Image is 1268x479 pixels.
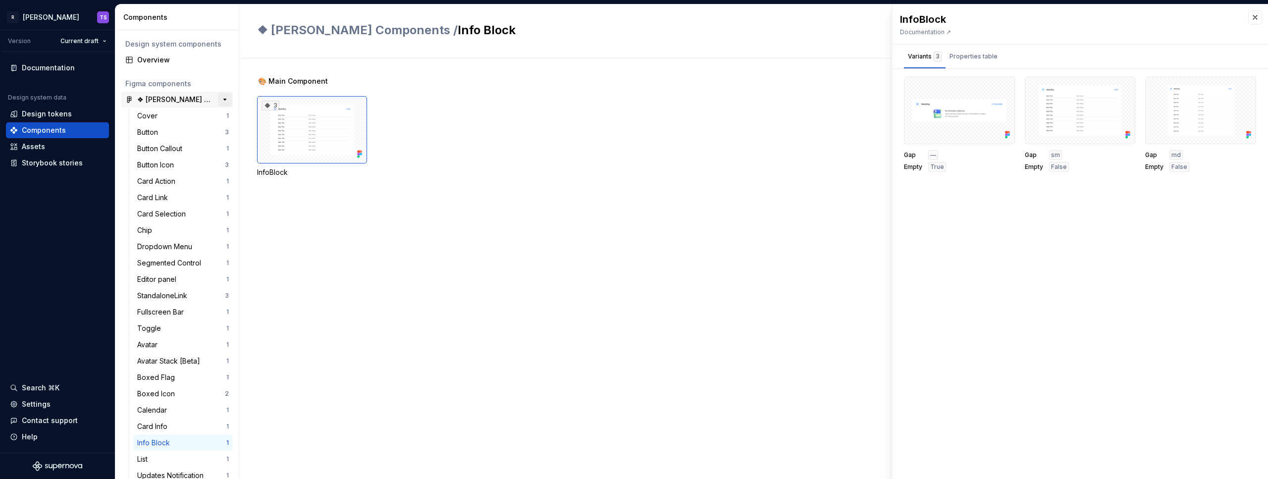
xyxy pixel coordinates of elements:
div: Card Selection [137,209,190,219]
div: InfoBlock [900,12,1238,26]
div: Toggle [137,323,165,333]
div: Properties table [950,52,998,61]
div: StandaloneLink [137,291,191,301]
div: Help [22,432,38,442]
div: 1 [226,112,229,120]
div: Info Block [137,438,174,448]
div: 1 [226,243,229,251]
div: Settings [22,399,51,409]
div: Assets [22,142,45,152]
div: Overview [137,55,229,65]
a: Dropdown Menu1 [133,239,233,255]
a: Fullscreen Bar1 [133,304,233,320]
span: md [1171,151,1181,159]
a: Boxed Icon2 [133,386,233,402]
div: 3 [225,161,229,169]
span: Gap [1025,151,1043,159]
div: 1 [226,341,229,349]
div: 1 [226,324,229,332]
span: Empty [1025,163,1043,171]
span: 🎨 Main Component [258,76,328,86]
a: Components [6,122,109,138]
div: 1 [226,439,229,447]
div: Cover [137,111,161,121]
div: 3 [225,292,229,300]
a: Cover1 [133,108,233,124]
div: 1 [226,406,229,414]
div: [PERSON_NAME] [23,12,79,22]
span: Gap [1145,151,1163,159]
div: 3 [934,52,942,61]
div: ❖ [PERSON_NAME] Components [137,95,211,105]
div: Avatar [137,340,161,350]
div: Card Info [137,422,171,431]
a: Assets [6,139,109,155]
a: Storybook stories [6,155,109,171]
div: Segmented Control [137,258,205,268]
button: Contact support [6,413,109,428]
div: Calendar [137,405,171,415]
div: Design tokens [22,109,72,119]
span: ❖ [PERSON_NAME] Components / [257,23,458,37]
a: Avatar Stack [Beta]1 [133,353,233,369]
div: Dropdown Menu [137,242,196,252]
span: sm [1051,151,1060,159]
div: Editor panel [137,274,180,284]
a: Info Block1 [133,435,233,451]
span: Current draft [60,37,99,45]
a: Button3 [133,124,233,140]
a: Card Selection1 [133,206,233,222]
div: 3InfoBlock [257,96,367,177]
div: InfoBlock [257,167,367,177]
div: Contact support [22,416,78,426]
div: Storybook stories [22,158,83,168]
div: Search ⌘K [22,383,59,393]
div: Components [22,125,66,135]
div: TS [100,13,107,21]
div: Button Icon [137,160,178,170]
span: False [1171,163,1187,171]
div: 1 [226,275,229,283]
span: Empty [904,163,922,171]
a: Card Info1 [133,419,233,434]
a: Boxed Flag1 [133,370,233,385]
div: Button [137,127,162,137]
span: Empty [1145,163,1163,171]
div: 1 [226,145,229,153]
a: StandaloneLink3 [133,288,233,304]
div: 3 [262,101,279,110]
div: 1 [226,455,229,463]
div: 1 [226,373,229,381]
a: List1 [133,451,233,467]
a: Design tokens [6,106,109,122]
a: Toggle1 [133,320,233,336]
a: Card Link1 [133,190,233,206]
svg: Supernova Logo [33,461,82,471]
div: Figma components [125,79,229,89]
h2: Info Block [257,22,1109,38]
div: Boxed Flag [137,373,179,382]
div: 1 [226,259,229,267]
a: Documentation [6,60,109,76]
div: List [137,454,152,464]
button: Help [6,429,109,445]
div: Variants [908,52,942,61]
div: Documentation [22,63,75,73]
a: Avatar1 [133,337,233,353]
div: Chip [137,225,156,235]
a: Button Icon3 [133,157,233,173]
a: Chip1 [133,222,233,238]
div: Card Link [137,193,172,203]
a: ❖ [PERSON_NAME] Components [121,92,233,107]
button: R[PERSON_NAME]TS [2,6,113,28]
div: Card Action [137,176,179,186]
div: 1 [226,210,229,218]
div: Design system components [125,39,229,49]
a: Calendar1 [133,402,233,418]
a: Button Callout1 [133,141,233,157]
span: –– [930,151,936,159]
div: 1 [226,194,229,202]
div: Version [8,37,31,45]
a: Segmented Control1 [133,255,233,271]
